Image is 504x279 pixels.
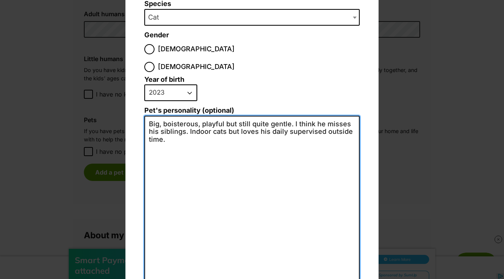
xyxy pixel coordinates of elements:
button: Learn More [365,21,429,30]
span: [DEMOGRAPHIC_DATA] [158,44,235,54]
img: Smart Payments. No strings attached [193,14,230,52]
label: Year of birth [144,76,184,84]
label: Gender [144,31,169,39]
label: Pet's personality (optional) [144,107,360,115]
div: Simple transaction fees at 1.4% or better. Affordable Hardware, no lock-in contracts and zero hid... [244,19,357,30]
div: Smart Payments. No strings attached [75,21,196,42]
span: Cat [145,12,167,23]
span: Cat [144,9,360,26]
span: [DEMOGRAPHIC_DATA] [158,62,235,72]
div: Sponsored by SumUp [366,37,429,46]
